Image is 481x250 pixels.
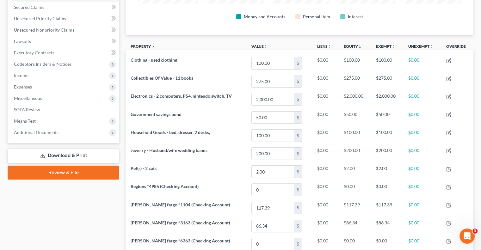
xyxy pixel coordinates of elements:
[14,73,28,78] span: Income
[294,112,302,124] div: $
[14,50,54,55] span: Executory Contracts
[339,144,371,162] td: $200.00
[339,126,371,144] td: $100.00
[371,72,403,90] td: $275.00
[251,44,268,49] a: Valueunfold_more
[403,181,441,199] td: $0.00
[9,104,119,115] a: SOFA Review
[14,95,42,101] span: Miscellaneous
[294,75,302,87] div: $
[9,24,119,36] a: Unsecured Nonpriority Claims
[14,39,31,44] span: Lawsuits
[408,44,433,49] a: Unexemptunfold_more
[328,45,331,49] i: unfold_more
[312,162,339,180] td: $0.00
[131,238,230,243] span: [PERSON_NAME] fargo *6363 (Checking Account)
[252,112,294,124] input: 0.00
[403,90,441,108] td: $0.00
[312,144,339,162] td: $0.00
[8,166,119,180] a: Review & File
[312,108,339,126] td: $0.00
[131,112,182,117] span: Government savings bond
[403,54,441,72] td: $0.00
[252,148,294,160] input: 0.00
[348,14,363,20] div: Interest
[371,54,403,72] td: $100.00
[294,184,302,196] div: $
[9,36,119,47] a: Lawsuits
[131,166,157,171] span: Pet(s) - 2 cats
[131,184,199,189] span: Regions *4985 (Checking Account)
[403,72,441,90] td: $0.00
[14,4,44,10] span: Secured Claims
[312,90,339,108] td: $0.00
[371,126,403,144] td: $100.00
[403,144,441,162] td: $0.00
[131,220,230,225] span: [PERSON_NAME] fargo *3163 (Checking Account)
[371,181,403,199] td: $0.00
[294,238,302,250] div: $
[294,220,302,232] div: $
[294,93,302,105] div: $
[131,57,177,63] span: Clothing - used clothing
[371,199,403,217] td: $117.39
[339,217,371,235] td: $86.34
[312,126,339,144] td: $0.00
[403,199,441,217] td: $0.00
[252,57,294,69] input: 0.00
[312,199,339,217] td: $0.00
[392,45,395,49] i: unfold_more
[294,57,302,69] div: $
[312,72,339,90] td: $0.00
[131,130,210,135] span: Household Goods - bed, dresser, 2 desks,
[151,45,155,49] i: expand_less
[339,199,371,217] td: $117.39
[339,108,371,126] td: $50.00
[344,44,362,49] a: Equityunfold_more
[131,75,193,81] span: Collectibles Of Value - 11 books
[252,93,294,105] input: 0.00
[371,144,403,162] td: $200.00
[252,166,294,178] input: 0.00
[376,44,395,49] a: Exemptunfold_more
[252,220,294,232] input: 0.00
[403,162,441,180] td: $0.00
[317,44,331,49] a: Liensunfold_more
[371,90,403,108] td: $2,000.00
[14,84,32,89] span: Expenses
[358,45,362,49] i: unfold_more
[403,126,441,144] td: $0.00
[339,90,371,108] td: $2,000.00
[339,162,371,180] td: $2.00
[14,118,36,124] span: Means Test
[14,130,59,135] span: Additional Documents
[371,162,403,180] td: $2.00
[303,14,330,20] div: Personal Item
[339,54,371,72] td: $100.00
[131,202,230,207] span: [PERSON_NAME] fargo *1104 (Checking Account)
[294,148,302,160] div: $
[14,16,66,21] span: Unsecured Priority Claims
[131,44,155,49] a: Property expand_less
[339,72,371,90] td: $275.00
[312,181,339,199] td: $0.00
[131,93,232,99] span: Electronics - 2 computers, PS4, nintendo switch, TV
[294,166,302,178] div: $
[131,148,207,153] span: Jewelry - Husband/wife wedding bands
[312,54,339,72] td: $0.00
[14,61,71,67] span: Codebtors Insiders & Notices
[14,107,40,112] span: SOFA Review
[403,108,441,126] td: $0.00
[252,75,294,87] input: 0.00
[294,130,302,142] div: $
[339,181,371,199] td: $0.00
[9,2,119,13] a: Secured Claims
[312,217,339,235] td: $0.00
[403,217,441,235] td: $0.00
[294,202,302,214] div: $
[441,40,473,54] th: Override
[459,229,475,244] iframe: Intercom live chat
[9,13,119,24] a: Unsecured Priority Claims
[244,14,285,20] div: Money and Accounts
[429,45,433,49] i: unfold_more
